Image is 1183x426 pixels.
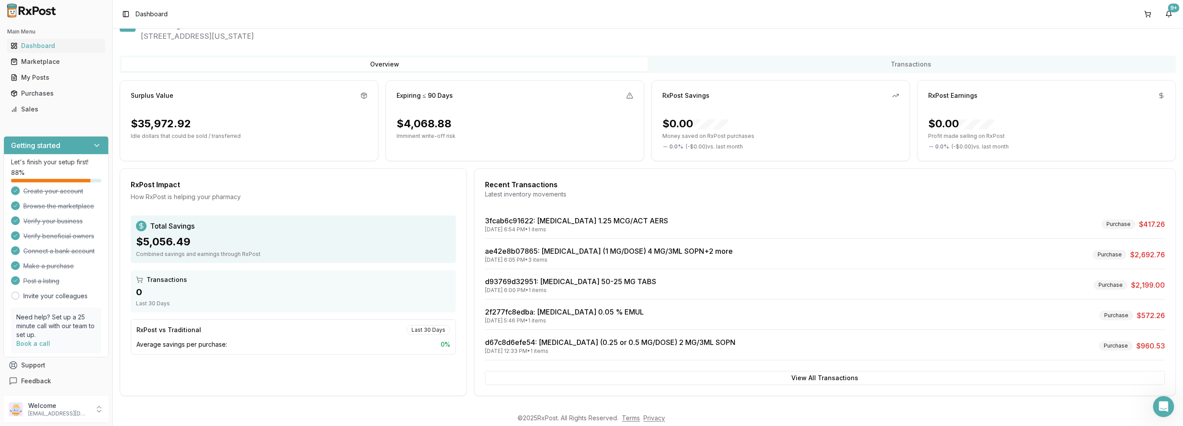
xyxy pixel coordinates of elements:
span: ( - $0.00 ) vs. last month [686,143,743,150]
div: RxPost Savings [662,91,709,100]
span: $2,199.00 [1131,280,1165,290]
a: d93769d32951: [MEDICAL_DATA] 50-25 MG TABS [485,277,656,286]
span: 0 % [441,340,450,349]
span: Browse the marketplace [23,202,94,211]
span: $417.26 [1139,219,1165,230]
iframe: Intercom live chat [1153,396,1174,417]
a: Purchases [7,85,105,101]
div: Last 30 Days [136,300,451,307]
div: Purchase [1094,280,1128,290]
div: Purchase [1102,219,1135,229]
p: Money saved on RxPost purchases [662,133,899,140]
span: Transactions [147,275,187,284]
a: Dashboard [7,38,105,54]
div: $4,068.88 [397,117,452,131]
button: Transactions [648,57,1174,71]
span: Make a purchase [23,262,74,270]
nav: breadcrumb [136,10,168,19]
a: Terms [622,414,640,422]
p: Let's finish your setup first! [11,158,101,167]
span: 0.0 % [669,143,683,150]
button: 9+ [1162,7,1176,21]
button: Support [4,357,109,373]
p: Idle dollars that could be sold / transferred [131,133,367,140]
div: $0.00 [928,117,994,131]
span: ( - $0.00 ) vs. last month [952,143,1009,150]
div: How RxPost is helping your pharmacy [131,193,456,201]
button: My Posts [4,70,109,85]
p: Need help? Set up a 25 minute call with our team to set up. [16,313,96,339]
div: Latest inventory movements [485,190,1165,199]
div: RxPost Impact [131,179,456,190]
span: Connect a bank account [23,247,95,256]
span: [STREET_ADDRESS][US_STATE] [141,31,1176,41]
span: Average savings per purchase: [136,340,227,349]
span: Verify your business [23,217,83,226]
div: Dashboard [11,41,102,50]
a: Sales [7,101,105,117]
div: $0.00 [662,117,728,131]
div: Purchase [1099,341,1133,351]
p: [EMAIL_ADDRESS][DOMAIN_NAME] [28,410,89,417]
a: My Posts [7,70,105,85]
div: $35,972.92 [131,117,191,131]
span: $572.26 [1137,310,1165,321]
div: [DATE] 6:00 PM • 1 items [485,287,656,294]
div: Recent Transactions [485,179,1165,190]
a: 2f277fc8edba: [MEDICAL_DATA] 0.05 % EMUL [485,307,644,316]
a: Privacy [644,414,665,422]
button: Overview [121,57,648,71]
div: Purchase [1099,311,1133,320]
div: Marketplace [11,57,102,66]
div: RxPost vs Traditional [136,326,201,334]
button: Sales [4,102,109,116]
h2: Main Menu [7,28,105,35]
img: RxPost Logo [4,4,60,18]
span: 0.0 % [935,143,949,150]
span: Total Savings [150,221,195,231]
p: Profit made selling on RxPost [928,133,1165,140]
button: View All Transactions [485,371,1165,385]
a: Book a call [16,340,50,347]
div: Purchase [1093,250,1127,259]
div: My Posts [11,73,102,82]
div: RxPost Earnings [928,91,977,100]
a: Marketplace [7,54,105,70]
p: Imminent write-off risk [397,133,633,140]
div: Purchases [11,89,102,98]
a: d67c8d6efe54: [MEDICAL_DATA] (0.25 or 0.5 MG/DOSE) 2 MG/3ML SOPN [485,338,735,347]
div: [DATE] 6:05 PM • 3 items [485,256,733,263]
span: Feedback [21,377,51,385]
h3: Getting started [11,140,60,151]
div: Surplus Value [131,91,173,100]
span: $960.53 [1136,341,1165,351]
button: Purchases [4,86,109,100]
img: User avatar [9,402,23,416]
a: ae42e8b07865: [MEDICAL_DATA] (1 MG/DOSE) 4 MG/3ML SOPN+2 more [485,247,733,256]
span: $2,692.76 [1130,249,1165,260]
button: Feedback [4,373,109,389]
div: [DATE] 5:46 PM • 1 items [485,317,644,324]
span: Post a listing [23,277,59,285]
div: Sales [11,105,102,114]
p: Welcome [28,401,89,410]
button: Marketplace [4,55,109,69]
div: [DATE] 12:33 PM • 1 items [485,348,735,355]
span: Create your account [23,187,83,196]
span: Verify beneficial owners [23,232,94,241]
span: Dashboard [136,10,168,19]
a: Invite your colleagues [23,292,88,300]
div: 0 [136,286,451,298]
button: Dashboard [4,39,109,53]
div: $5,056.49 [136,235,451,249]
span: 88 % [11,168,25,177]
a: 3fcab6c91622: [MEDICAL_DATA] 1.25 MCG/ACT AERS [485,216,668,225]
div: 9+ [1168,4,1179,12]
div: Last 30 Days [407,325,450,335]
div: [DATE] 6:54 PM • 1 items [485,226,668,233]
div: Combined savings and earnings through RxPost [136,251,451,258]
div: Expiring ≤ 90 Days [397,91,453,100]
